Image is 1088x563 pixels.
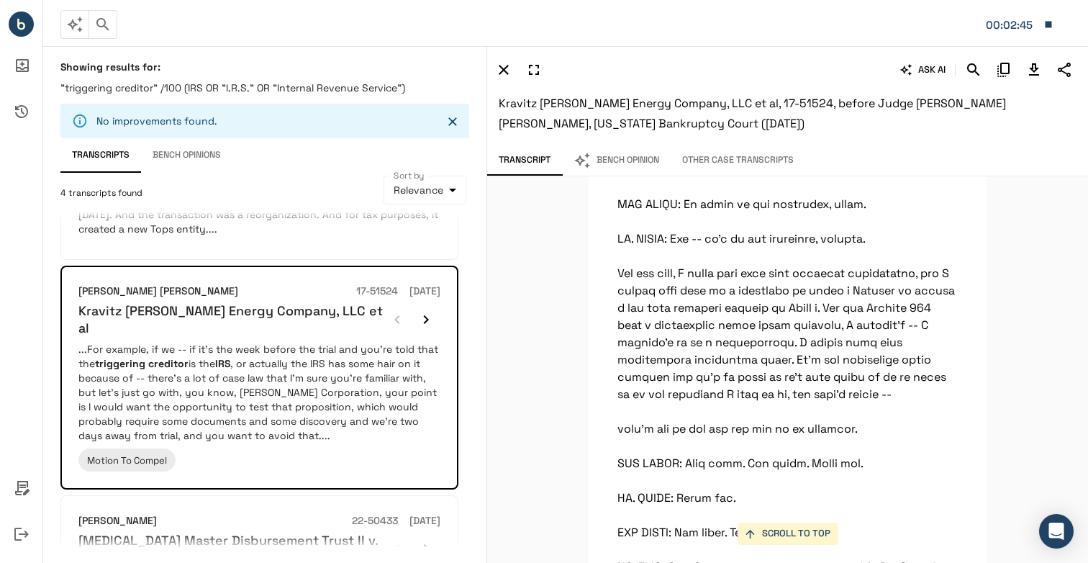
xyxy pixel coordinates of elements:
[442,111,463,132] button: Close
[352,513,398,529] h6: 22-50433
[1039,514,1074,549] div: Open Intercom Messenger
[141,138,232,173] button: Bench Opinions
[499,96,1006,131] span: Kravitz [PERSON_NAME] Energy Company, LLC et al, 17-51524, before Judge [PERSON_NAME] [PERSON_NAM...
[78,302,383,336] h6: Kravitz [PERSON_NAME] Energy Company, LLC et al
[78,513,157,529] h6: [PERSON_NAME]
[738,523,838,545] button: SCROLL TO TOP
[87,454,167,467] span: Motion To Compel
[60,186,142,201] span: 4 transcripts found
[961,58,986,82] button: Search
[384,176,466,204] div: Relevance
[409,284,440,299] h6: [DATE]
[215,357,230,370] em: IRS
[60,138,141,173] button: Transcripts
[979,9,1061,40] button: Matter: 443224
[562,145,671,176] button: Bench Opinion
[1022,58,1046,82] button: Download Transcript
[96,114,217,128] p: No improvements found.
[60,81,469,95] p: "triggering creditor" /100 (IRS OR "I.R.S." OR "Internal Revenue Service")
[487,145,562,176] button: Transcript
[78,342,440,443] p: ...For example, if we -- if it’s the week before the trial and you’re told that the is the , or a...
[409,513,440,529] h6: [DATE]
[897,58,949,82] button: ASK AI
[78,284,238,299] h6: [PERSON_NAME] [PERSON_NAME]
[95,357,145,370] em: triggering
[986,16,1036,35] div: Matter: 443224
[60,60,469,73] h6: Showing results for:
[356,284,398,299] h6: 17-51524
[394,169,425,181] label: Sort by
[148,357,189,370] em: creditor
[992,58,1016,82] button: Copy Citation
[671,145,805,176] button: Other Case Transcripts
[1052,58,1076,82] button: Share Transcript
